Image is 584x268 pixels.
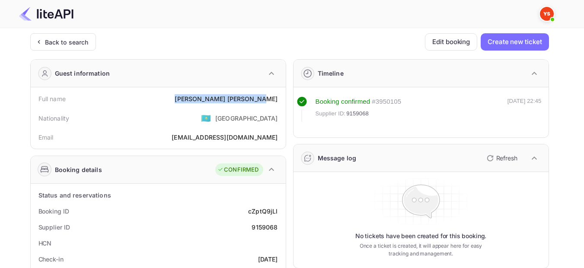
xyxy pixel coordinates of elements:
div: [EMAIL_ADDRESS][DOMAIN_NAME] [172,133,278,142]
div: Back to search [45,38,89,47]
div: Supplier ID [38,223,70,232]
button: Edit booking [425,33,477,51]
button: Refresh [482,151,521,165]
div: [GEOGRAPHIC_DATA] [215,114,278,123]
div: Nationality [38,114,70,123]
div: 9159068 [252,223,278,232]
div: Check-in [38,255,64,264]
div: Status and reservations [38,191,111,200]
p: No tickets have been created for this booking. [355,232,487,240]
span: United States [201,110,211,126]
div: Full name [38,94,66,103]
div: HCN [38,239,52,248]
div: Timeline [318,69,344,78]
p: Once a ticket is created, it will appear here for easy tracking and management. [353,242,489,258]
img: Yandex Support [540,7,554,21]
div: Booking details [55,165,102,174]
div: Guest information [55,69,110,78]
img: LiteAPI Logo [19,7,73,21]
button: Create new ticket [481,33,549,51]
div: Booking confirmed [316,97,370,107]
div: [PERSON_NAME] [PERSON_NAME] [175,94,278,103]
div: # 3950105 [372,97,401,107]
div: Email [38,133,54,142]
p: Refresh [496,153,517,163]
div: Booking ID [38,207,69,216]
div: Message log [318,153,357,163]
div: CONFIRMED [217,166,258,174]
div: [DATE] [258,255,278,264]
span: 9159068 [346,109,369,118]
span: Supplier ID: [316,109,346,118]
div: [DATE] 22:45 [507,97,542,122]
div: cZptQ9jLl [248,207,278,216]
